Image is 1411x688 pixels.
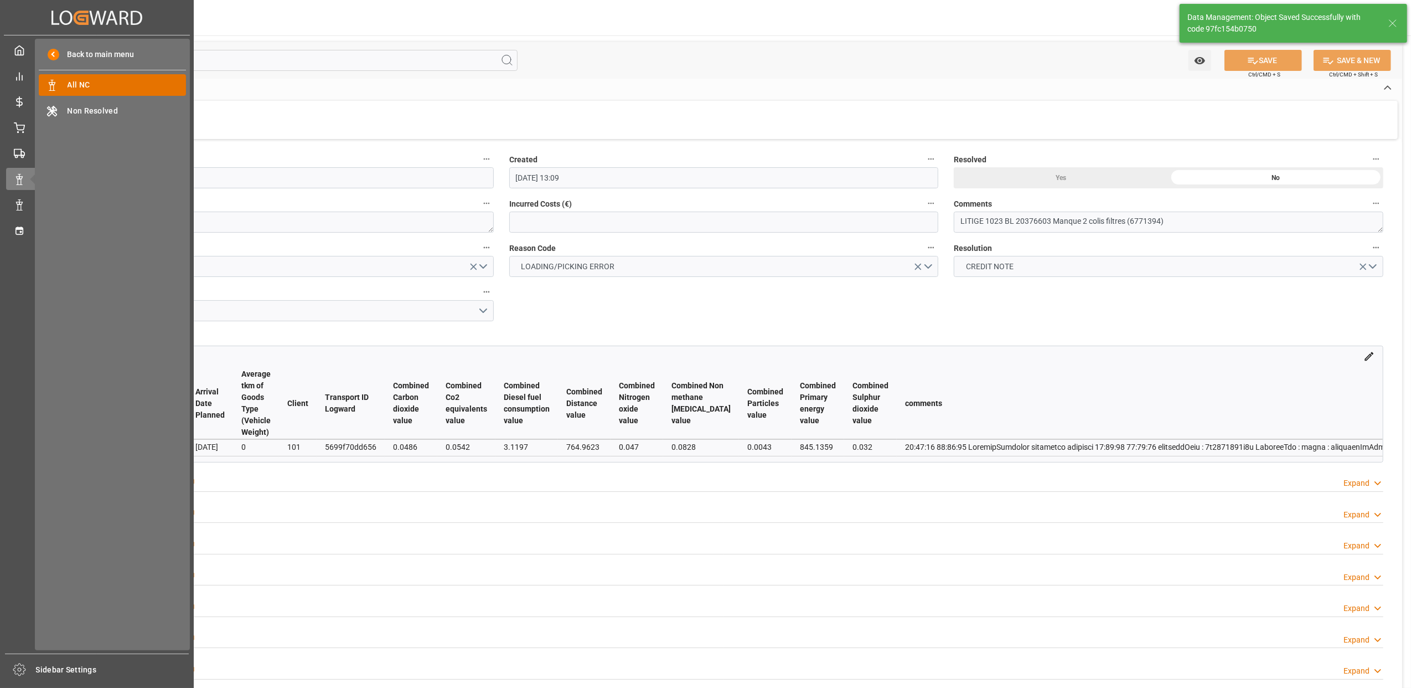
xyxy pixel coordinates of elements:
[1343,478,1369,489] div: Expand
[187,368,233,439] th: Arrival Date Planned
[36,664,189,676] span: Sidebar Settings
[1314,50,1391,71] button: SAVE & NEW
[279,368,317,439] th: Client
[59,49,134,60] span: Back to main menu
[1343,572,1369,583] div: Expand
[671,440,731,454] div: 0.0828
[1248,70,1280,79] span: Ctrl/CMD + S
[68,105,187,117] span: Non Resolved
[509,256,939,277] button: open menu
[64,167,494,188] input: DD-MM-YYYY HH:MM
[6,91,188,112] a: Rate Management
[1369,196,1383,210] button: Comments
[1188,50,1211,71] button: open menu
[954,212,1383,233] textarea: LITIGE 1023 BL 20376603 Manque 2 colis filtres (6771394)
[51,50,518,71] input: Search Fields
[924,152,938,166] button: Created
[6,219,188,241] a: Timeslot Management
[39,100,186,121] a: Non Resolved
[747,440,783,454] div: 0.0043
[6,142,188,164] a: Transport Management
[924,196,938,210] button: Incurred Costs (€)
[1343,665,1369,677] div: Expand
[479,240,494,255] button: Responsible Party
[663,368,739,439] th: Combined Non methane [MEDICAL_DATA] value
[385,368,437,439] th: Combined Carbon dioxide value
[509,198,572,210] span: Incurred Costs (€)
[437,368,495,439] th: Combined Co2 equivalents value
[233,368,279,439] th: Average tkm of Goods Type (Vehicle Weight)
[515,261,620,273] span: LOADING/PICKING ERROR
[287,440,308,454] div: 101
[68,79,187,91] span: All NC
[39,74,186,96] a: All NC
[954,243,992,254] span: Resolution
[1343,540,1369,552] div: Expand
[6,194,188,215] a: Data Management
[1187,12,1378,35] div: Data Management: Object Saved Successfully with code 97fc154b0750
[393,440,429,454] div: 0.0486
[195,440,225,454] div: [DATE]
[509,243,556,254] span: Reason Code
[954,256,1383,277] button: open menu
[1343,509,1369,521] div: Expand
[6,39,188,61] a: My Cockpit
[479,152,494,166] button: Updated
[960,261,1019,273] span: CREDIT NOTE
[619,440,655,454] div: 0.047
[1224,50,1302,71] button: SAVE
[1369,240,1383,255] button: Resolution
[504,440,550,454] div: 3.1197
[64,300,494,321] button: open menu
[317,368,385,439] th: Transport ID Logward
[1343,634,1369,646] div: Expand
[1329,70,1378,79] span: Ctrl/CMD + Shift + S
[739,368,792,439] th: Combined Particles value
[509,167,939,188] input: DD-MM-YYYY HH:MM
[844,368,897,439] th: Combined Sulphur dioxide value
[64,212,494,233] textarea: 5699f70dd656
[558,368,611,439] th: Combined Distance value
[1369,152,1383,166] button: Resolved
[479,196,494,210] button: Transport ID Logward *
[954,154,986,166] span: Resolved
[6,116,188,138] a: Order Management
[509,154,537,166] span: Created
[954,198,992,210] span: Comments
[800,440,836,454] div: 845.1359
[852,440,888,454] div: 0.032
[954,167,1169,188] div: Yes
[479,285,494,299] button: Cost Ownership
[1343,603,1369,614] div: Expand
[6,65,188,86] a: Control Tower
[566,440,602,454] div: 764.9623
[64,256,494,277] button: open menu
[446,440,487,454] div: 0.0542
[611,368,663,439] th: Combined Nitrogen oxide value
[495,368,558,439] th: Combined Diesel fuel consumption value
[241,440,271,454] div: 0
[325,440,376,454] div: 5699f70dd656
[1169,167,1383,188] div: No
[924,240,938,255] button: Reason Code
[792,368,844,439] th: Combined Primary energy value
